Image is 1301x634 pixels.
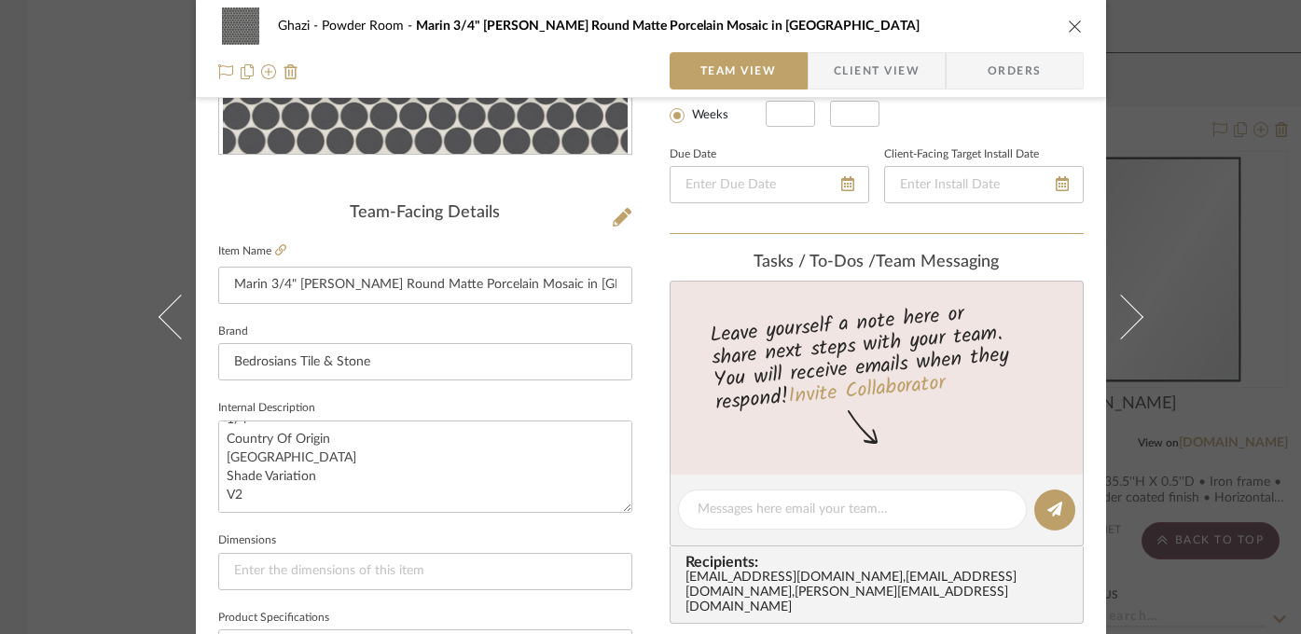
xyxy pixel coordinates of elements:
label: Due Date [670,150,716,159]
span: Marin 3/4" [PERSON_NAME] Round Matte Porcelain Mosaic in [GEOGRAPHIC_DATA] [416,20,920,33]
img: 70dbf705-32c7-4b41-9078-356060345c5d_48x40.jpg [218,7,263,45]
mat-radio-group: Select item type [670,75,766,127]
label: Item Name [218,243,286,259]
span: Team View [700,52,777,90]
span: Orders [967,52,1062,90]
label: Product Specifications [218,613,329,623]
div: [EMAIL_ADDRESS][DOMAIN_NAME] , [EMAIL_ADDRESS][DOMAIN_NAME] , [PERSON_NAME][EMAIL_ADDRESS][DOMAIN... [685,571,1075,615]
span: Recipients: [685,554,1075,571]
span: Ghazi [278,20,322,33]
a: Invite Collaborator [786,367,946,414]
label: Client-Facing Target Install Date [884,150,1039,159]
div: Team-Facing Details [218,203,632,224]
label: Brand [218,327,248,337]
label: Internal Description [218,404,315,413]
span: Client View [834,52,920,90]
div: team Messaging [670,253,1084,273]
input: Enter Due Date [670,166,869,203]
label: Dimensions [218,536,276,545]
label: Weeks [688,107,728,124]
span: Tasks / To-Dos / [754,254,876,270]
img: Remove from project [284,64,298,79]
button: close [1067,18,1084,34]
input: Enter Item Name [218,267,632,304]
input: Enter the dimensions of this item [218,553,632,590]
span: Powder Room [322,20,416,33]
input: Enter Brand [218,343,632,380]
input: Enter Install Date [884,166,1084,203]
div: Leave yourself a note here or share next steps with your team. You will receive emails when they ... [667,294,1086,419]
